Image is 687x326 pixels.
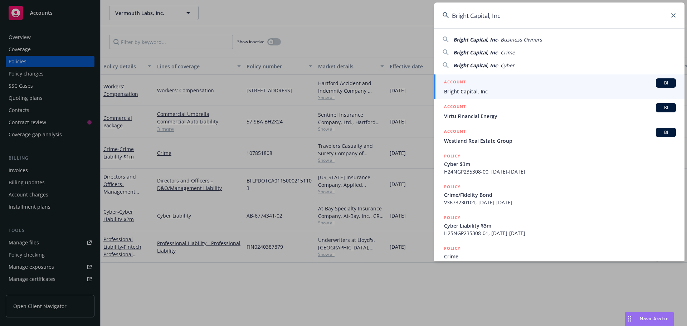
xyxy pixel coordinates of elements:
span: Virtu Financial Energy [444,112,676,120]
span: BI [659,104,673,111]
h5: ACCOUNT [444,103,466,112]
a: POLICYCrime/Fidelity BondV3673230101, [DATE]-[DATE] [434,179,684,210]
h5: ACCOUNT [444,128,466,136]
h5: POLICY [444,214,461,221]
h5: POLICY [444,152,461,160]
h5: POLICY [444,245,461,252]
div: Drag to move [625,312,634,326]
span: Bright Capital, Inc [453,36,497,43]
h5: ACCOUNT [444,78,466,87]
a: POLICYCrimeV36373250201, [DATE]-[DATE] [434,241,684,272]
a: ACCOUNTBIWestland Real Estate Group [434,124,684,149]
span: Bright Capital, Inc [453,62,497,69]
a: POLICYCyber $3mH24NGP235308-00, [DATE]-[DATE] [434,149,684,179]
span: Crime [444,253,676,260]
span: Nova Assist [640,316,668,322]
span: V36373250201, [DATE]-[DATE] [444,260,676,268]
span: Crime/Fidelity Bond [444,191,676,199]
input: Search... [434,3,684,28]
span: - Cyber [497,62,515,69]
a: ACCOUNTBIVirtu Financial Energy [434,99,684,124]
span: Cyber $3m [444,160,676,168]
span: - Crime [497,49,515,56]
span: Cyber Liability $3m [444,222,676,229]
a: POLICYCyber Liability $3mH25NGP235308-01, [DATE]-[DATE] [434,210,684,241]
span: Westland Real Estate Group [444,137,676,145]
span: - Business Owners [497,36,542,43]
h5: POLICY [444,183,461,190]
span: Bright Capital, Inc [444,88,676,95]
a: ACCOUNTBIBright Capital, Inc [434,74,684,99]
span: BI [659,80,673,86]
span: Bright Capital, Inc [453,49,497,56]
span: H24NGP235308-00, [DATE]-[DATE] [444,168,676,175]
span: H25NGP235308-01, [DATE]-[DATE] [444,229,676,237]
span: BI [659,129,673,136]
span: V3673230101, [DATE]-[DATE] [444,199,676,206]
button: Nova Assist [625,312,674,326]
